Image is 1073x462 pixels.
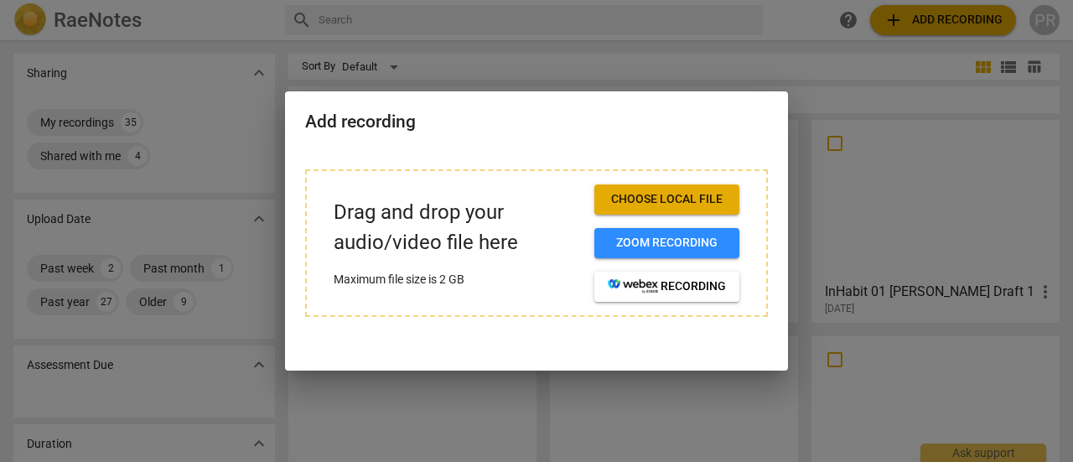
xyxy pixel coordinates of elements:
[334,271,581,288] p: Maximum file size is 2 GB
[594,184,739,215] button: Choose local file
[594,272,739,302] button: recording
[594,228,739,258] button: Zoom recording
[334,198,581,257] p: Drag and drop your audio/video file here
[608,235,726,252] span: Zoom recording
[608,278,726,295] span: recording
[305,112,768,132] h2: Add recording
[608,191,726,208] span: Choose local file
